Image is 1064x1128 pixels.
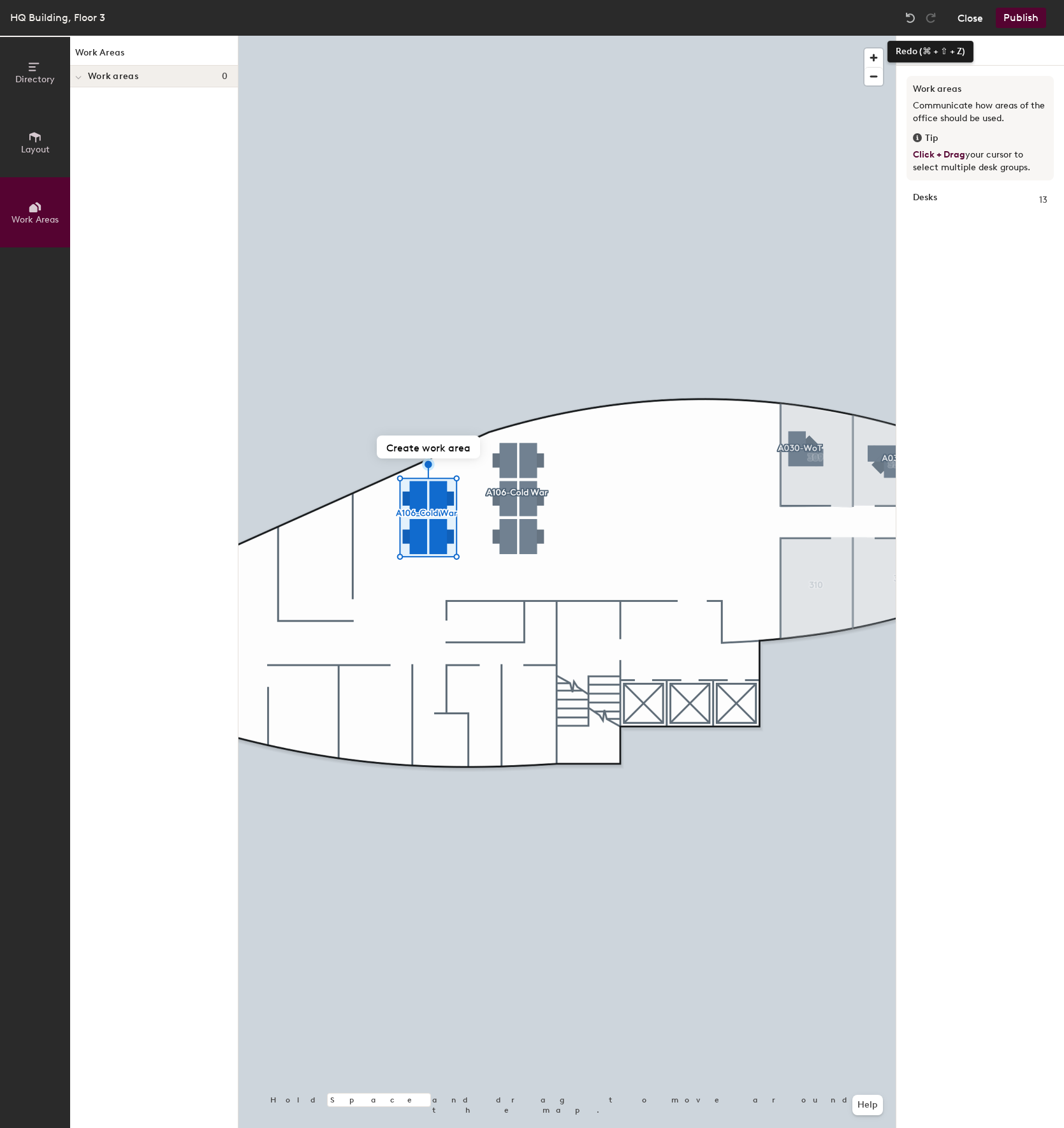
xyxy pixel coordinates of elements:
[924,11,937,24] img: Redo
[10,10,105,26] div: HQ Building, Floor 3
[896,36,1064,66] h1: Floor overview
[852,1095,883,1115] button: Help
[377,436,480,458] button: Create work area
[15,74,55,85] span: Directory
[913,131,1047,145] div: Tip
[1039,193,1047,207] span: 13
[913,149,965,160] span: Click + Drag
[958,8,983,28] button: Close
[913,193,937,207] strong: Desks
[88,71,138,82] span: Work areas
[11,214,59,225] span: Work Areas
[996,8,1046,28] button: Publish
[21,144,50,155] span: Layout
[904,11,917,24] img: Undo
[913,82,1047,96] h3: Work areas
[70,46,238,66] h1: Work Areas
[222,71,228,82] span: 0
[913,99,1047,125] p: Communicate how areas of the office should be used.
[913,149,1047,174] p: your cursor to select multiple desk groups.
